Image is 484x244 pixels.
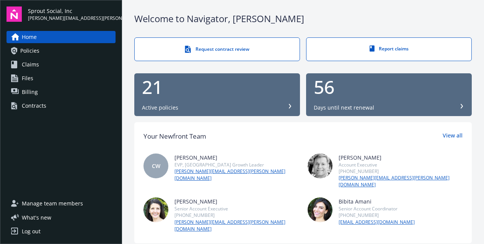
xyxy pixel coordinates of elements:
[339,168,463,175] div: [PHONE_NUMBER]
[7,197,116,210] a: Manage team members
[20,45,39,57] span: Policies
[174,154,298,162] div: [PERSON_NAME]
[22,72,33,84] span: Files
[143,131,206,141] div: Your Newfront Team
[7,86,116,98] a: Billing
[308,197,332,222] img: photo
[150,45,284,53] div: Request contract review
[28,6,116,22] button: Sprout Social, Inc[PERSON_NAME][EMAIL_ADDRESS][PERSON_NAME][DOMAIN_NAME]
[22,197,83,210] span: Manage team members
[142,104,178,111] div: Active policies
[339,205,415,212] div: Senior Account Coordinator
[22,58,39,71] span: Claims
[22,86,38,98] span: Billing
[134,12,472,25] div: Welcome to Navigator , [PERSON_NAME]
[134,37,300,61] a: Request contract review
[143,197,168,222] img: photo
[7,31,116,43] a: Home
[306,73,472,116] button: 56Days until next renewal
[22,213,51,221] span: What ' s new
[314,104,374,111] div: Days until next renewal
[339,197,415,205] div: Bibita Amani
[7,6,22,22] img: navigator-logo.svg
[7,72,116,84] a: Files
[174,197,298,205] div: [PERSON_NAME]
[322,45,456,52] div: Report claims
[7,100,116,112] a: Contracts
[174,205,298,212] div: Senior Account Executive
[443,131,463,141] a: View all
[174,168,298,182] a: [PERSON_NAME][EMAIL_ADDRESS][PERSON_NAME][DOMAIN_NAME]
[22,225,41,238] div: Log out
[339,175,463,188] a: [PERSON_NAME][EMAIL_ADDRESS][PERSON_NAME][DOMAIN_NAME]
[152,162,160,170] span: CW
[28,7,116,15] span: Sprout Social, Inc
[7,213,64,221] button: What's new
[308,154,332,178] img: photo
[22,100,46,112] div: Contracts
[28,15,116,22] span: [PERSON_NAME][EMAIL_ADDRESS][PERSON_NAME][DOMAIN_NAME]
[314,78,464,96] div: 56
[339,162,463,168] div: Account Executive
[339,219,415,226] a: [EMAIL_ADDRESS][DOMAIN_NAME]
[174,162,298,168] div: EVP, [GEOGRAPHIC_DATA] Growth Leader
[339,212,415,218] div: [PHONE_NUMBER]
[142,78,292,96] div: 21
[22,31,37,43] span: Home
[174,219,298,233] a: [PERSON_NAME][EMAIL_ADDRESS][PERSON_NAME][DOMAIN_NAME]
[306,37,472,61] a: Report claims
[134,73,300,116] button: 21Active policies
[7,45,116,57] a: Policies
[339,154,463,162] div: [PERSON_NAME]
[174,212,298,218] div: [PHONE_NUMBER]
[7,58,116,71] a: Claims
